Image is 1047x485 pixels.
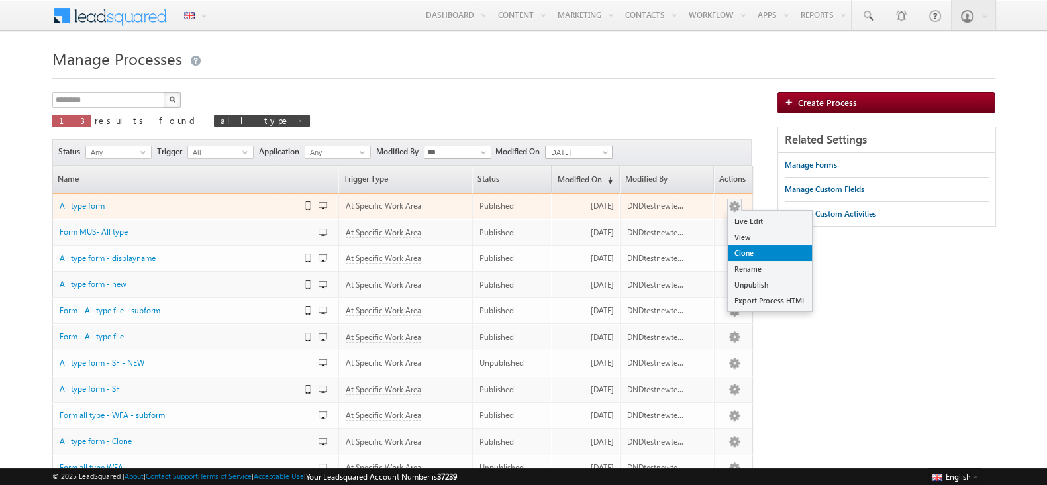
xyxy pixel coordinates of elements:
[60,200,291,212] a: All type form
[346,437,421,447] span: At Specific Work Area
[59,115,85,126] span: 13
[479,252,546,264] div: Published
[60,226,291,238] a: Form MUS- All type
[60,357,291,369] a: All type form - SF - NEW
[627,409,687,421] div: DNDtestnewtenant Forms
[60,462,123,472] span: Form all type WFA
[376,146,424,158] span: Modified By
[125,472,144,480] a: About
[479,279,546,291] div: Published
[60,305,291,317] a: Form - All type file - subform
[785,202,876,226] a: Manage Custom Activities
[60,384,120,394] span: All type form - SF
[785,159,837,171] div: Manage Forms
[60,410,165,420] span: Form all type - WFA - subform
[474,147,490,160] a: Show All Items
[346,410,421,421] span: At Specific Work Area
[473,166,552,193] a: Status
[559,409,613,421] div: [DATE]
[52,470,457,483] span: © 2025 LeadSquared | | | | |
[305,146,360,158] span: Any
[479,331,546,343] div: Published
[928,468,981,484] button: English
[259,146,305,158] span: Application
[437,472,457,482] span: 37239
[559,357,613,369] div: [DATE]
[728,229,812,245] a: View
[627,279,687,291] div: DNDtestnewtenant Forms
[60,462,291,474] a: Form all type WFA
[146,472,198,480] a: Contact Support
[60,227,128,237] span: Form MUS- All type
[559,331,613,343] div: [DATE]
[627,200,687,212] div: DNDtestnewtenant Forms
[728,261,812,277] a: Rename
[140,149,151,155] span: select
[627,331,687,343] div: DNDtestnewtenant Forms
[221,115,290,126] span: all type
[728,293,812,309] a: Export Process HTML
[60,253,156,263] span: All type form - displayname
[360,149,370,155] span: select
[728,245,812,261] a: Clone
[627,252,687,264] div: DNDtestnewtenant Forms
[254,472,304,480] a: Acceptable Use
[785,98,798,106] img: add_icon.png
[728,213,812,229] a: Live Edit
[479,227,546,239] div: Published
[60,201,105,211] span: All type form
[346,358,421,368] span: At Specific Work Area
[346,280,421,290] span: At Specific Work Area
[559,227,613,239] div: [DATE]
[785,178,864,201] a: Manage Custom Fields
[346,227,421,238] span: At Specific Work Area
[479,200,546,212] div: Published
[60,358,144,368] span: All type form - SF - NEW
[627,357,687,369] div: DNDtestnewtenant Forms
[479,409,546,421] div: Published
[60,305,160,315] span: Form - All type file - subform
[200,472,252,480] a: Terms of Service
[546,146,609,158] span: [DATE]
[479,357,546,369] div: Unpublished
[559,305,613,317] div: [DATE]
[346,462,421,473] span: At Specific Work Area
[157,146,187,158] span: Trigger
[479,436,546,448] div: Published
[602,175,613,186] span: (sorted descending)
[495,146,545,158] span: Modified On
[53,166,338,193] a: Name
[169,96,175,103] img: Search
[559,200,613,212] div: [DATE]
[798,97,857,108] span: Create Process
[559,436,613,448] div: [DATE]
[60,278,291,290] a: All type form - new
[479,305,546,317] div: Published
[785,208,876,220] div: Manage Custom Activities
[346,305,421,316] span: At Specific Work Area
[60,252,291,264] a: All type form - displayname
[479,384,546,396] div: Published
[60,331,124,341] span: Form - All type file
[86,146,140,158] span: Any
[785,184,864,195] div: Manage Custom Fields
[545,146,613,159] a: [DATE]
[242,149,253,155] span: select
[627,384,687,396] div: DNDtestnewtenant Forms
[52,48,182,69] span: Manage Processes
[346,253,421,264] span: At Specific Work Area
[627,227,687,239] div: DNDtestnewtenant Forms
[346,201,421,211] span: At Specific Work Area
[559,252,613,264] div: [DATE]
[559,279,613,291] div: [DATE]
[728,277,812,293] a: Unpublish
[627,462,687,474] div: DNDtestnewtenant Forms
[60,436,132,446] span: All type form - Clone
[946,472,971,482] span: English
[58,146,85,158] span: Status
[552,166,619,193] a: Modified On(sorted descending)
[60,383,291,395] a: All type form - SF
[346,332,421,343] span: At Specific Work Area
[188,146,242,158] span: All
[627,305,687,317] div: DNDtestnewtenant Forms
